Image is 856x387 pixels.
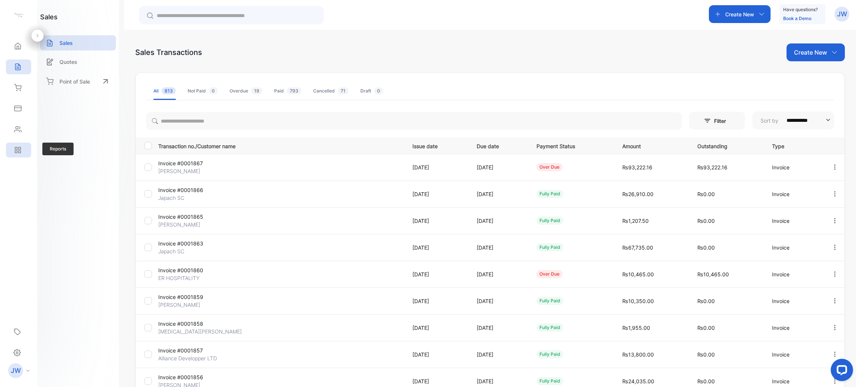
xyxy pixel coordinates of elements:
[536,270,562,278] div: over due
[477,351,521,358] p: [DATE]
[135,47,202,58] div: Sales Transactions
[59,78,90,85] p: Point of Sale
[13,10,24,21] img: logo
[536,350,563,358] div: fully paid
[158,354,240,362] p: Alliance Developper LTD
[783,16,811,21] a: Book a Demo
[477,324,521,332] p: [DATE]
[697,271,729,277] span: ₨10,465.00
[158,347,240,354] p: Invoice #0001857
[374,87,383,94] span: 0
[158,320,240,328] p: Invoice #0001858
[697,298,715,304] span: ₨0.00
[536,243,563,251] div: fully paid
[412,297,462,305] p: [DATE]
[313,88,348,94] div: Cancelled
[622,164,652,170] span: ₨93,222.16
[59,39,73,47] p: Sales
[360,88,383,94] div: Draft
[689,112,745,130] button: Filter
[158,373,240,381] p: Invoice #0001856
[11,366,21,375] p: JW
[477,270,521,278] p: [DATE]
[772,217,816,225] p: Invoice
[622,218,649,224] span: ₨1,207.50
[622,298,654,304] span: ₨10,350.00
[697,351,715,358] span: ₨0.00
[158,159,240,167] p: Invoice #0001867
[412,190,462,198] p: [DATE]
[188,88,218,94] div: Not Paid
[622,141,682,150] p: Amount
[477,163,521,171] p: [DATE]
[158,247,240,255] p: Japach SC
[158,213,240,221] p: Invoice #0001865
[477,297,521,305] p: [DATE]
[153,88,176,94] div: All
[772,324,816,332] p: Invoice
[772,190,816,198] p: Invoice
[794,48,827,57] p: Create New
[477,377,521,385] p: [DATE]
[697,325,715,331] span: ₨0.00
[158,141,403,150] p: Transaction no./Customer name
[787,43,845,61] button: Create New
[697,378,715,384] span: ₨0.00
[622,244,653,251] span: ₨67,735.00
[825,356,856,387] iframe: LiveChat chat widget
[697,218,715,224] span: ₨0.00
[251,87,262,94] span: 19
[158,301,240,309] p: [PERSON_NAME]
[536,323,563,332] div: fully paid
[477,244,521,251] p: [DATE]
[412,351,462,358] p: [DATE]
[622,271,654,277] span: ₨10,465.00
[772,351,816,358] p: Invoice
[412,377,462,385] p: [DATE]
[761,117,778,124] p: Sort by
[697,164,727,170] span: ₨93,222.16
[772,163,816,171] p: Invoice
[158,328,242,335] p: [MEDICAL_DATA][PERSON_NAME]
[536,141,607,150] p: Payment Status
[40,35,116,51] a: Sales
[287,87,301,94] span: 793
[709,5,771,23] button: Create New
[338,87,348,94] span: 71
[536,297,563,305] div: fully paid
[772,297,816,305] p: Invoice
[834,5,849,23] button: JW
[40,12,58,22] h1: sales
[40,54,116,69] a: Quotes
[697,191,715,197] span: ₨0.00
[158,221,240,228] p: [PERSON_NAME]
[158,240,240,247] p: Invoice #0001863
[59,58,77,66] p: Quotes
[412,270,462,278] p: [DATE]
[622,325,650,331] span: ₨1,955.00
[622,351,654,358] span: ₨13,800.00
[536,217,563,225] div: fully paid
[42,143,74,155] span: Reports
[697,244,715,251] span: ₨0.00
[536,163,562,171] div: over due
[714,117,730,125] p: Filter
[536,190,563,198] div: fully paid
[772,141,816,150] p: Type
[697,141,757,150] p: Outstanding
[412,217,462,225] p: [DATE]
[230,88,262,94] div: Overdue
[477,217,521,225] p: [DATE]
[752,111,834,129] button: Sort by
[412,141,462,150] p: Issue date
[412,163,462,171] p: [DATE]
[477,141,521,150] p: Due date
[772,377,816,385] p: Invoice
[536,377,563,385] div: fully paid
[158,266,240,274] p: Invoice #0001860
[40,73,116,90] a: Point of Sale
[622,378,654,384] span: ₨24,035.00
[622,191,654,197] span: ₨26,910.00
[162,87,176,94] span: 813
